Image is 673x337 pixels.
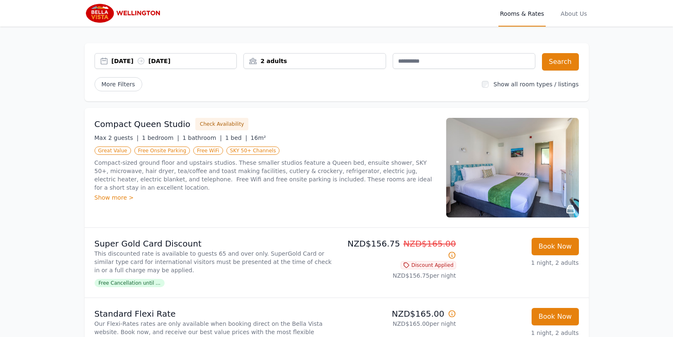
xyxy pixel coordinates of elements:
[532,308,579,325] button: Book Now
[463,329,579,337] p: 1 night, 2 adults
[340,308,456,320] p: NZD$165.00
[226,147,280,155] span: SKY 50+ Channels
[401,261,456,269] span: Discount Applied
[225,134,247,141] span: 1 bed |
[542,53,579,71] button: Search
[85,3,165,23] img: Bella Vista Wellington
[95,308,333,320] p: Standard Flexi Rate
[95,279,165,287] span: Free Cancellation until ...
[95,159,436,192] p: Compact-sized ground floor and upstairs studios. These smaller studios feature a Queen bed, ensui...
[463,259,579,267] p: 1 night, 2 adults
[95,147,131,155] span: Great Value
[532,238,579,255] button: Book Now
[340,320,456,328] p: NZD$165.00 per night
[112,57,237,65] div: [DATE] [DATE]
[95,238,333,249] p: Super Gold Card Discount
[244,57,386,65] div: 2 adults
[493,81,578,88] label: Show all room types / listings
[95,118,191,130] h3: Compact Queen Studio
[95,193,436,202] div: Show more >
[340,238,456,261] p: NZD$156.75
[250,134,266,141] span: 16m²
[95,134,139,141] span: Max 2 guests |
[182,134,222,141] span: 1 bathroom |
[142,134,179,141] span: 1 bedroom |
[95,77,142,91] span: More Filters
[193,147,223,155] span: Free WiFi
[340,271,456,280] p: NZD$156.75 per night
[134,147,190,155] span: Free Onsite Parking
[195,118,248,130] button: Check Availability
[95,249,333,274] p: This discounted rate is available to guests 65 and over only. SuperGold Card or similar type card...
[403,239,456,249] span: NZD$165.00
